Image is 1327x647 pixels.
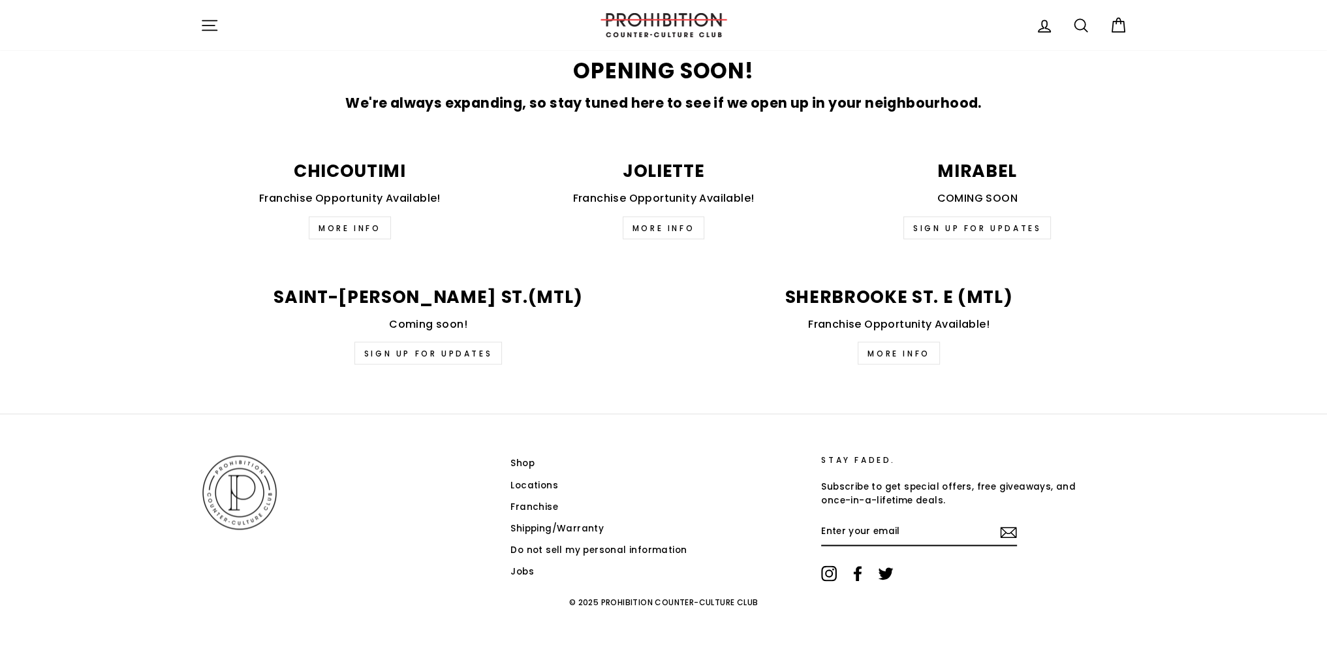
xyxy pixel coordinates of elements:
[510,497,558,516] a: Franchise
[200,288,657,306] p: Saint-[PERSON_NAME] St.(MTL)
[514,163,813,180] p: JOLIETTE
[200,315,657,332] p: Coming soon!
[599,13,729,37] img: PROHIBITION COUNTER-CULTURE CLUB
[318,61,1010,82] p: opening soon!
[821,453,1078,466] p: STAY FADED.
[510,475,558,495] a: Locations
[309,216,390,239] a: MORE INFO
[200,163,500,180] p: Chicoutimi
[510,540,687,560] a: Do not sell my personal information
[903,216,1051,239] a: SIGN UP FOR UPDATES
[354,341,502,364] a: Sign up for updates
[821,517,1017,546] input: Enter your email
[510,561,534,581] a: Jobs
[828,163,1127,180] p: MIRABEL
[671,315,1127,332] p: Franchise Opportunity Available!
[200,591,1127,613] p: © 2025 PROHIBITION COUNTER-CULTURE CLUB
[623,216,704,239] a: More Info
[345,93,981,112] strong: We're always expanding, so stay tuned here to see if we open up in your neighbourhood.
[510,453,535,473] a: Shop
[671,288,1127,306] p: Sherbrooke st. E (mtl)
[510,518,604,538] a: Shipping/Warranty
[828,190,1127,207] p: COMING SOON
[821,479,1078,508] p: Subscribe to get special offers, free giveaways, and once-in-a-lifetime deals.
[200,190,500,207] p: Franchise Opportunity Available!
[858,341,939,364] a: More Info
[200,453,279,531] img: PROHIBITION COUNTER-CULTURE CLUB
[514,190,813,207] p: Franchise Opportunity Available!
